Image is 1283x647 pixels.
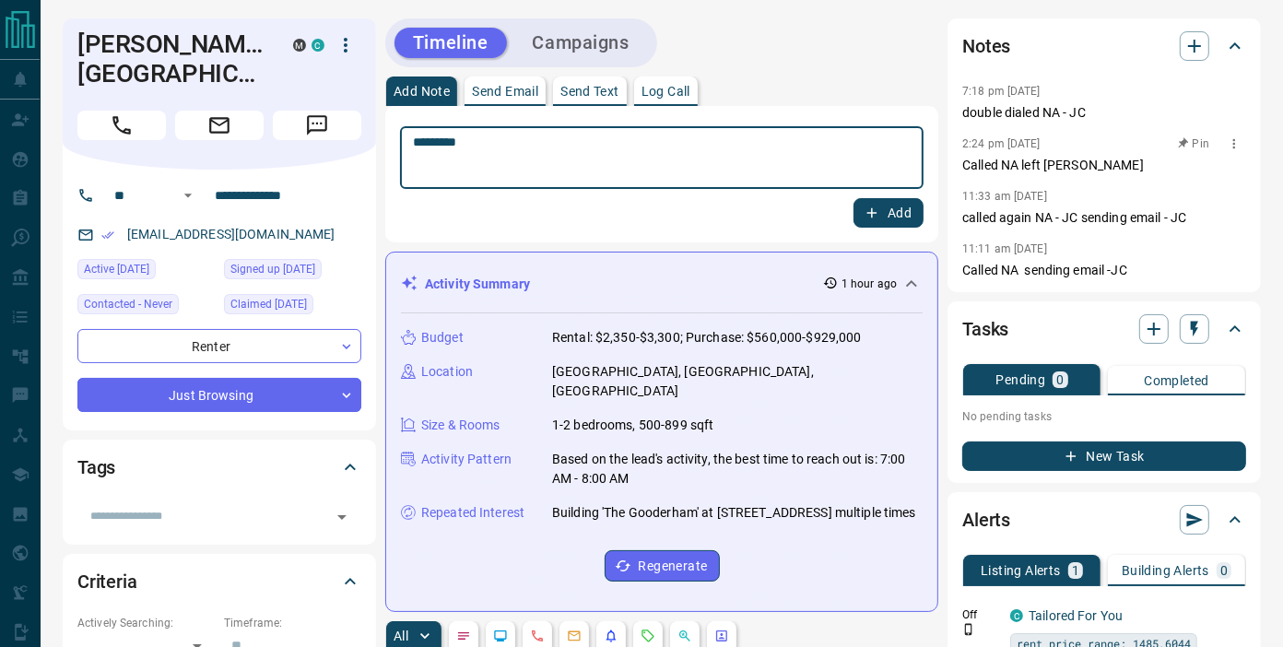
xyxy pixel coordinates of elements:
div: Notes [962,24,1246,68]
h2: Alerts [962,505,1010,535]
p: Log Call [641,85,690,98]
span: Email [175,111,264,140]
p: Activity Pattern [421,450,512,469]
p: 1 [1072,564,1079,577]
p: double dialed NA - JC [962,103,1246,123]
p: Actively Searching: [77,615,215,631]
a: Tailored For You [1029,608,1123,623]
p: 7:18 pm [DATE] [962,85,1041,98]
button: Campaigns [514,28,648,58]
svg: Listing Alerts [604,629,618,643]
p: Add Note [394,85,450,98]
p: Send Email [472,85,538,98]
div: Activity Summary1 hour ago [401,267,923,301]
svg: Agent Actions [714,629,729,643]
p: 11:11 am [DATE] [962,242,1047,255]
svg: Email Verified [101,229,114,241]
div: Sun Feb 16 2025 [224,294,361,320]
svg: Requests [641,629,655,643]
div: condos.ca [312,39,324,52]
p: Called NA left [PERSON_NAME] [962,156,1246,175]
p: Activity Summary [425,275,530,294]
h1: [PERSON_NAME][GEOGRAPHIC_DATA] [77,29,265,88]
p: Timeframe: [224,615,361,631]
p: Pending [996,373,1046,386]
p: Building 'The Gooderham' at [STREET_ADDRESS] multiple times [552,503,916,523]
h2: Notes [962,31,1010,61]
p: [GEOGRAPHIC_DATA], [GEOGRAPHIC_DATA], [GEOGRAPHIC_DATA] [552,362,923,401]
svg: Push Notification Only [962,623,975,636]
p: 1 hour ago [842,276,897,292]
p: All [394,629,408,642]
svg: Emails [567,629,582,643]
p: 0 [1056,373,1064,386]
button: Timeline [394,28,507,58]
p: 0 [1220,564,1228,577]
p: Off [962,606,999,623]
div: condos.ca [1010,609,1023,622]
a: [EMAIL_ADDRESS][DOMAIN_NAME] [127,227,335,241]
h2: Tasks [962,314,1008,344]
p: Called NA sending email -JC [962,261,1246,280]
span: Call [77,111,166,140]
p: 1-2 bedrooms, 500-899 sqft [552,416,713,435]
div: Tasks [962,307,1246,351]
p: No pending tasks [962,403,1246,430]
svg: Notes [456,629,471,643]
div: Criteria [77,559,361,604]
p: Repeated Interest [421,503,524,523]
p: Listing Alerts [981,564,1061,577]
div: Alerts [962,498,1246,542]
p: Send Text [560,85,619,98]
p: Completed [1144,374,1209,387]
svg: Lead Browsing Activity [493,629,508,643]
p: Budget [421,328,464,347]
span: Message [273,111,361,140]
div: Wed Jun 19 2019 [224,259,361,285]
p: Building Alerts [1122,564,1209,577]
h2: Tags [77,453,115,482]
span: Contacted - Never [84,295,172,313]
p: 11:33 am [DATE] [962,190,1047,203]
svg: Calls [530,629,545,643]
p: Location [421,362,473,382]
div: Renter [77,329,361,363]
div: Tags [77,445,361,489]
svg: Opportunities [677,629,692,643]
button: Open [329,504,355,530]
h2: Criteria [77,567,137,596]
span: Claimed [DATE] [230,295,307,313]
p: called again NA - JC sending email - JC [962,208,1246,228]
p: Rental: $2,350-$3,300; Purchase: $560,000-$929,000 [552,328,862,347]
p: Based on the lead's activity, the best time to reach out is: 7:00 AM - 8:00 AM [552,450,923,488]
div: Sun Sep 14 2025 [77,259,215,285]
span: Active [DATE] [84,260,149,278]
button: Open [177,184,199,206]
button: Pin [1167,135,1220,152]
p: 2:24 pm [DATE] [962,137,1041,150]
button: New Task [962,441,1246,471]
p: Size & Rooms [421,416,500,435]
div: mrloft.ca [293,39,306,52]
span: Signed up [DATE] [230,260,315,278]
button: Add [853,198,924,228]
div: Just Browsing [77,378,361,412]
button: Regenerate [605,550,720,582]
